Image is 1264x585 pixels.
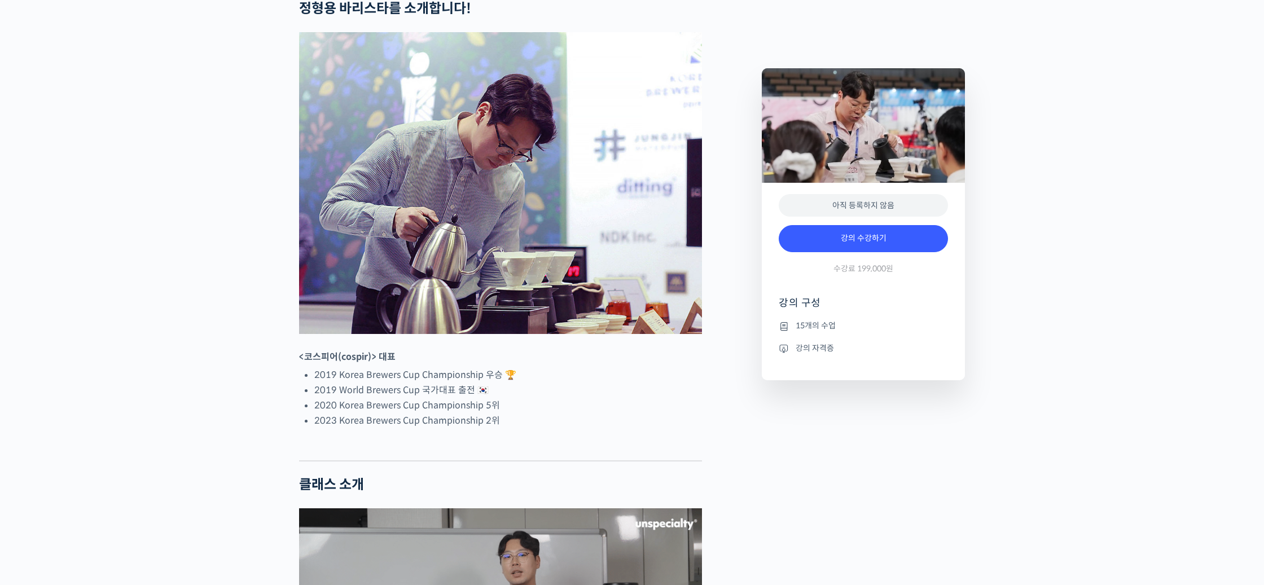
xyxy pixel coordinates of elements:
li: 15개의 수업 [779,319,948,333]
strong: <코스피어(cospir)> 대표 [299,351,396,363]
li: 2019 World Brewers Cup 국가대표 출전 🇰🇷 [314,382,702,398]
li: 강의 자격증 [779,341,948,355]
a: 강의 수강하기 [779,225,948,252]
li: 2020 Korea Brewers Cup Championship 5위 [314,398,702,413]
a: 대화 [74,358,146,386]
h4: 강의 구성 [779,296,948,319]
span: 홈 [36,375,42,384]
a: 홈 [3,358,74,386]
h2: 클래스 소개 [299,477,702,493]
a: 설정 [146,358,217,386]
li: 2023 Korea Brewers Cup Championship 2위 [314,413,702,428]
span: 수강료 199,000원 [833,263,893,274]
span: 설정 [174,375,188,384]
li: 2019 Korea Brewers Cup Championship 우승 🏆 [314,367,702,382]
span: 대화 [103,375,117,384]
div: 아직 등록하지 않음 [779,194,948,217]
img: 정형용 바리스타 대회 브루잉 사진 [299,32,702,335]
